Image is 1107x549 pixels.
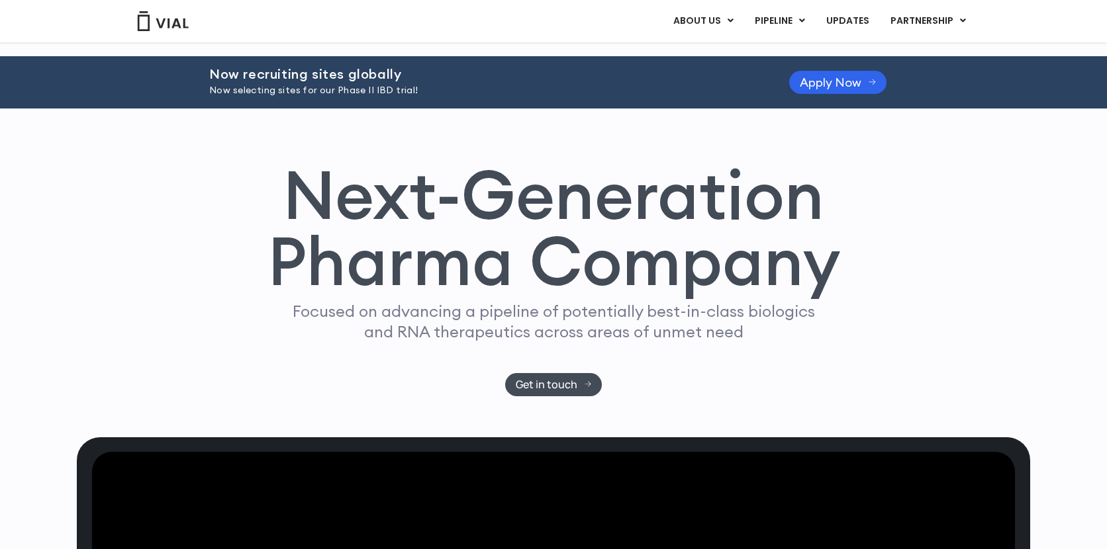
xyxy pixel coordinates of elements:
a: Get in touch [505,373,602,396]
h1: Next-Generation Pharma Company [267,161,840,295]
span: Apply Now [800,77,861,87]
a: ABOUT USMenu Toggle [663,10,744,32]
img: Vial Logo [136,11,189,31]
a: PIPELINEMenu Toggle [744,10,815,32]
h2: Now recruiting sites globally [209,67,756,81]
p: Now selecting sites for our Phase II IBD trial! [209,83,756,98]
span: Get in touch [516,380,577,390]
a: Apply Now [789,71,887,94]
p: Focused on advancing a pipeline of potentially best-in-class biologics and RNA therapeutics acros... [287,301,820,342]
a: PARTNERSHIPMenu Toggle [880,10,977,32]
a: UPDATES [816,10,879,32]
